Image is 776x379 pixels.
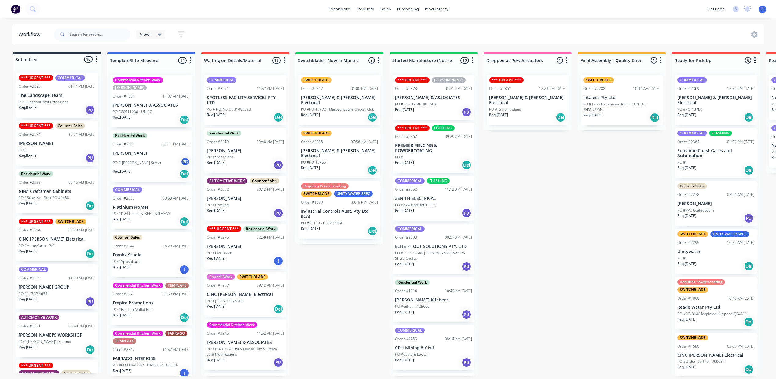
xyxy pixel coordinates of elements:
p: PO #[PERSON_NAME]'s Shitbox [19,339,71,344]
div: Order #2245 [207,331,229,336]
p: Sunshine Coast Gates and Automation [677,148,754,159]
div: Counter Sales [61,370,91,376]
div: 01:41 PM [DATE] [68,84,96,89]
p: PO #PO-FI494-002 - HATCHED CHICKEN [113,362,179,368]
div: 11:57 AM [DATE] [163,347,190,352]
p: [PERSON_NAME] & ASSOCIATES [395,95,472,100]
p: PO #PO-0140 Mapleton Lillypond Q24211 [677,311,747,317]
div: Del [368,165,377,175]
div: Del [650,113,660,123]
div: Order #2294 [19,227,41,233]
div: Order #2271 [207,86,229,91]
div: SWITCHBLADE [237,274,268,280]
div: Order #2298 [19,84,41,89]
p: PO # [677,160,686,165]
span: TC [760,6,765,12]
p: PO #PO-13772 - Maroochydore Cricket Club [301,107,374,112]
div: SWITCHBLADEUNITY WATER SPECOrder #229510:32 AM [DATE]UnitywaterPO #Req.[DATE]Del [675,229,757,274]
div: 10:49 AM [DATE] [445,288,472,294]
p: PO #1955 L5 variation RBH - CARDIAC EXPANSION [583,101,660,112]
div: SWITCHBLADEOrder #235807:56 AM [DATE][PERSON_NAME] & [PERSON_NAME] ElectricalPO #PO-13766Req.[DAT... [298,128,380,178]
div: 01:37 PM [DATE] [727,139,754,145]
div: Order #2352 [395,187,417,192]
div: 01:31 PM [DATE] [445,86,472,91]
div: *** URGENT ***Counter SalesOrder #237410:31 AM [DATE][PERSON_NAME]PO #Req.[DATE]PU [16,121,98,166]
p: Reade Water Pty Ltd [677,305,754,310]
div: 08:29 AM [DATE] [163,243,190,249]
div: Requires PowdercoatingSWITCHBLADEUNITY WATER SPECOrder #189003:19 PM [DATE]Industrial Controls Au... [298,181,380,239]
div: Del [744,165,754,175]
p: Frankx Studio [113,252,190,258]
div: Del [85,345,95,355]
p: [PERSON_NAME]'S WORKSHOP [19,333,96,338]
p: Req. [DATE] [113,312,132,318]
p: Req. [DATE] [583,112,602,118]
p: PO #Bar Top Moffat Bch [113,307,152,312]
div: 11:07 AM [DATE] [163,94,190,99]
div: Order #2378 [395,86,417,91]
p: PO #Retro fit Gland [489,107,521,112]
div: FLASHING [709,131,732,136]
div: SWITCHBLADEOrder #158602:05 PM [DATE]CINC [PERSON_NAME] ElectricalPO #Order No 170 - 099037Req.[D... [675,333,757,377]
span: Views [140,31,152,38]
p: PO #[GEOGRAPHIC_DATA] [395,101,438,107]
p: PO # P.O. No: 3301463520 [207,107,251,112]
div: 11:59 AM [DATE] [68,275,96,281]
p: Unitywater [677,249,754,254]
div: Order #1586 [677,344,699,349]
div: 01:59 PM [DATE] [163,291,190,297]
div: Order #2279 [113,291,135,297]
div: 08:24 AM [DATE] [727,192,754,197]
div: Del [744,317,754,327]
div: SWITCHBLADE [583,77,614,83]
div: [PERSON_NAME] [113,85,147,90]
div: Requires Powdercoating [301,183,349,189]
div: SWITCHBLADE [677,335,708,340]
div: *** URGENT ***Order #236112:24 PM [DATE][PERSON_NAME] & [PERSON_NAME] ElectricalPO #Retro fit Gla... [487,75,569,125]
div: Residential Work [207,131,241,136]
p: Req. [DATE] [301,165,320,171]
div: Del [179,169,189,179]
p: PO #00011236 - UNISC [113,109,152,115]
div: 12:24 PM [DATE] [539,86,566,91]
div: Council Work [207,274,235,280]
div: PU [462,107,471,117]
div: Order #2278 [677,192,699,197]
p: Req. [DATE] [207,112,226,118]
div: COMMERICALFLASHINGOrder #236401:37 PM [DATE]Sunshine Coast Gates and AutomationPO #Req.[DATE]Del [675,128,757,178]
p: ZENITH ELECTRICAL [395,196,472,201]
div: Order #2347 [113,347,135,352]
div: Del [273,304,283,314]
div: SWITCHBLADE [677,287,708,293]
div: 07:56 AM [DATE] [351,139,378,145]
div: COMMERICAL [113,187,142,193]
div: Requires PowdercoatingSWITCHBLADEOrder #196610:46 AM [DATE]Reade Water Pty LtdPO #PO-0140 Mapleto... [675,277,757,329]
div: SWITCHBLADE [677,231,708,237]
p: [PERSON_NAME] [207,244,284,249]
div: Order #2363 [113,142,135,147]
div: [PERSON_NAME] [432,77,466,83]
div: 09:48 AM [DATE] [257,139,284,145]
p: Req. [DATE] [19,344,38,350]
div: Order #1966 [677,296,699,301]
div: Order #1890 [301,200,323,205]
p: PO #Stanchions [207,154,233,160]
p: Req. [DATE] [19,153,38,158]
p: SPOTLESS FACILITY SERVICES PTY. LTD [207,95,284,105]
input: Search for orders... [70,28,130,41]
div: Residential WorkOrder #232908:16 AM [DATE]G&M Craftsman CabinetsPO #Seaview - Duct PO #2488Req.[D... [16,169,98,214]
p: PO #[PERSON_NAME] [207,298,243,304]
div: 10:32 AM [DATE] [727,240,754,245]
a: dashboard [325,5,353,14]
div: SWITCHBLADE [301,191,332,197]
div: Del [85,201,95,211]
div: FLASHING [427,178,450,184]
div: 08:16 AM [DATE] [68,180,96,185]
div: Order #1854 [113,94,135,99]
div: SWITCHBLADE [301,77,332,83]
div: 09:57 AM [DATE] [445,235,472,240]
div: Del [368,112,377,122]
p: PO #8749 Job Ref: CRE17 [395,202,437,208]
div: Order #2331 [19,323,41,329]
p: PO #Brackets [207,202,230,208]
